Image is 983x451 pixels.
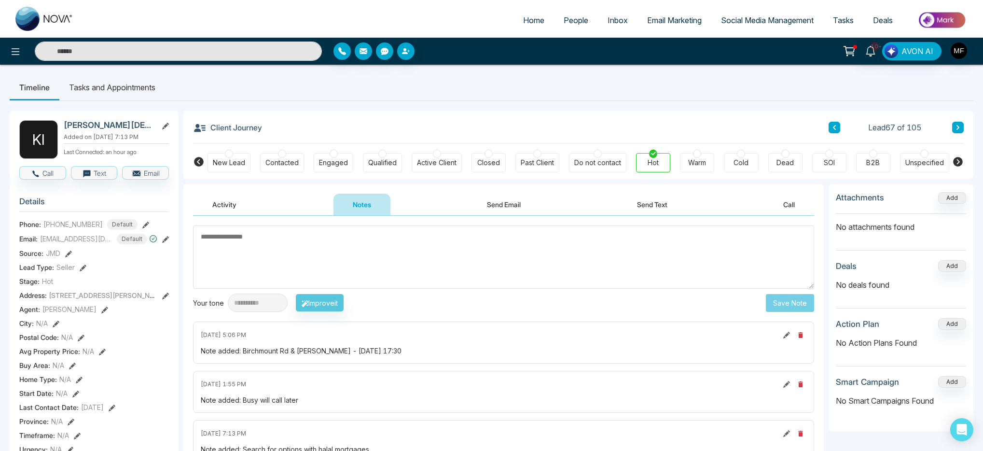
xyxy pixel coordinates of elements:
div: Open Intercom Messenger [950,418,973,441]
span: People [564,15,588,25]
span: Add [938,193,966,201]
div: Note added: Busy will call later [201,395,806,405]
p: No Smart Campaigns Found [836,395,966,407]
span: Tasks [833,15,854,25]
span: N/A [59,374,71,384]
p: No attachments found [836,214,966,233]
h3: Deals [836,261,857,271]
span: Email Marketing [647,15,702,25]
li: Timeline [10,74,59,100]
span: [EMAIL_ADDRESS][DOMAIN_NAME] [40,234,112,244]
div: Cold [734,158,748,168]
button: Save Note [766,294,814,312]
span: [DATE] 5:06 PM [201,331,246,339]
div: Hot [648,158,659,168]
div: K I [19,120,58,159]
a: Home [513,11,554,29]
span: [PERSON_NAME] [42,304,97,314]
div: Do not contact [574,158,621,168]
span: Home [523,15,544,25]
span: Start Date : [19,388,54,398]
p: Added on [DATE] 7:13 PM [64,133,169,141]
span: AVON AI [901,45,933,57]
div: Unspecified [905,158,944,168]
div: Closed [477,158,500,168]
div: SOI [824,158,835,168]
span: 10+ [871,42,879,51]
h3: Action Plan [836,319,879,329]
p: No deals found [836,279,966,291]
div: Contacted [265,158,299,168]
h3: Attachments [836,193,884,202]
span: [DATE] 1:55 PM [201,380,246,389]
span: Seller [56,262,75,272]
span: N/A [56,388,68,398]
span: N/A [83,346,94,356]
button: Add [938,376,966,388]
a: People [554,11,598,29]
span: Last Contact Date : [19,402,79,412]
button: Notes [333,194,390,215]
span: [STREET_ADDRESS][PERSON_NAME] [49,291,166,299]
button: Send Text [618,194,687,215]
h3: Client Journey [193,120,262,135]
a: Deals [863,11,902,29]
button: Add [938,192,966,204]
span: Agent: [19,304,40,314]
div: Note added: Birchmount Rd & [PERSON_NAME] - [DATE] 17:30 [201,346,806,356]
a: Social Media Management [711,11,823,29]
span: [DATE] [81,402,104,412]
button: Call [764,194,814,215]
p: No Action Plans Found [836,337,966,349]
h3: Smart Campaign [836,377,899,387]
img: Nova CRM Logo [15,7,73,31]
span: Lead Type: [19,262,54,272]
span: N/A [61,332,73,342]
span: Avg Property Price : [19,346,80,356]
button: Text [71,166,118,180]
span: Hot [42,276,53,286]
button: Add [938,260,966,272]
div: Warm [688,158,706,168]
a: Tasks [823,11,863,29]
div: B2B [866,158,880,168]
div: Active Client [417,158,457,168]
div: New Lead [213,158,245,168]
div: Dead [776,158,794,168]
span: Social Media Management [721,15,814,25]
span: Default [117,234,147,244]
button: Add [938,318,966,330]
a: 10+ [859,42,882,59]
div: Engaged [319,158,348,168]
span: Source: [19,248,43,258]
span: Address: [19,290,155,300]
span: Email: [19,234,38,244]
span: N/A [57,430,69,440]
a: Email Marketing [637,11,711,29]
span: JMD [46,248,60,258]
span: Deals [873,15,893,25]
p: Last Connected: an hour ago [64,146,169,156]
button: Send Email [468,194,540,215]
li: Tasks and Appointments [59,74,165,100]
span: Buy Area : [19,360,50,370]
button: Activity [193,194,256,215]
button: Email [122,166,169,180]
div: Qualified [368,158,397,168]
button: AVON AI [882,42,941,60]
span: Province : [19,416,49,426]
div: Past Client [521,158,554,168]
span: Lead 67 of 105 [868,122,922,133]
a: Inbox [598,11,637,29]
h3: Details [19,197,169,211]
span: N/A [36,318,48,328]
span: Postal Code : [19,332,59,342]
span: [PHONE_NUMBER] [43,219,103,229]
span: N/A [53,360,64,370]
span: Home Type : [19,374,57,384]
span: Stage: [19,276,40,286]
h2: [PERSON_NAME][DEMOGRAPHIC_DATA] [64,120,153,130]
img: User Avatar [951,42,967,59]
div: Your tone [193,298,228,308]
span: Phone: [19,219,41,229]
